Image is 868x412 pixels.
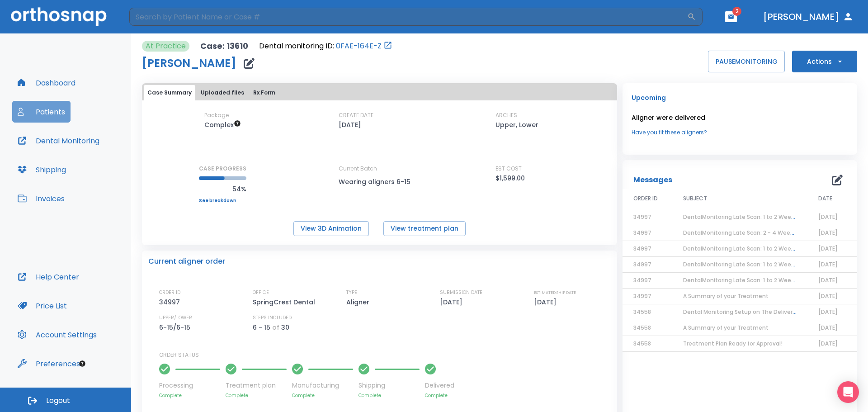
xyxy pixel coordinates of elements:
p: ORDER ID [159,289,180,297]
p: Current Batch [339,165,420,173]
p: Manufacturing [292,381,353,390]
button: Patients [12,101,71,123]
p: [DATE] [440,297,466,308]
span: 34997 [633,229,651,237]
p: ESTIMATED SHIP DATE [534,289,576,297]
span: DATE [818,194,832,203]
p: Complete [425,392,454,399]
div: Tooltip anchor [78,360,86,368]
button: Case Summary [144,85,195,100]
p: At Practice [146,41,186,52]
p: 30 [281,322,289,333]
p: Current aligner order [148,256,225,267]
p: Aligner [346,297,373,308]
button: Help Center [12,266,85,288]
p: Dental monitoring ID: [259,41,334,52]
p: 6-15/6-15 [159,322,193,333]
button: PAUSEMONITORING [708,51,785,72]
p: SUBMISSION DATE [440,289,482,297]
span: 34558 [633,308,651,316]
button: Rx Form [250,85,279,100]
img: Orthosnap [11,7,107,26]
span: 34558 [633,324,651,331]
div: tabs [144,85,615,100]
span: [DATE] [818,229,838,237]
span: Logout [46,396,70,406]
span: Treatment Plan Ready for Approval! [683,340,783,347]
span: DentalMonitoring Late Scan: 1 to 2 Weeks Notification [683,260,831,268]
span: [DATE] [818,276,838,284]
button: Uploaded files [197,85,248,100]
button: Shipping [12,159,71,180]
p: SpringCrest Dental [253,297,318,308]
span: [DATE] [818,260,838,268]
span: [DATE] [818,324,838,331]
p: UPPER/LOWER [159,314,192,322]
p: Processing [159,381,220,390]
p: Upper, Lower [495,119,538,130]
p: Package [204,111,229,119]
p: OFFICE [253,289,269,297]
button: Account Settings [12,324,102,346]
p: Complete [359,392,420,399]
p: CASE PROGRESS [199,165,246,173]
span: DentalMonitoring Late Scan: 2 - 4 Weeks Notification [683,229,830,237]
button: Dashboard [12,72,81,94]
p: Wearing aligners 6-15 [339,176,420,187]
button: Dental Monitoring [12,130,105,152]
span: ORDER ID [633,194,658,203]
button: Invoices [12,188,70,209]
p: CREATE DATE [339,111,373,119]
button: Preferences [12,353,85,374]
input: Search by Patient Name or Case # [129,8,687,26]
p: Treatment plan [226,381,287,390]
span: 34997 [633,260,651,268]
span: 34997 [633,292,651,300]
p: Messages [633,175,672,185]
p: Complete [292,392,353,399]
span: SUBJECT [683,194,707,203]
p: of [272,322,279,333]
span: A Summary of your Treatment [683,292,769,300]
p: ORDER STATUS [159,351,611,359]
span: Dental Monitoring Setup on The Delivery Day [683,308,808,316]
span: [DATE] [818,340,838,347]
a: 0FAE-164E-Z [336,41,382,52]
p: Complete [226,392,287,399]
span: 2 [732,7,741,16]
span: 34997 [633,213,651,221]
p: Aligner were delivered [632,112,848,123]
p: Delivered [425,381,454,390]
span: 34558 [633,340,651,347]
p: 54% [199,184,246,194]
div: Open patient in dental monitoring portal [259,41,392,52]
span: [DATE] [818,213,838,221]
p: EST COST [495,165,522,173]
span: [DATE] [818,292,838,300]
span: Up to 50 Steps (100 aligners) [204,120,241,129]
p: [DATE] [339,119,361,130]
a: Have you fit these aligners? [632,128,848,137]
p: ARCHES [495,111,517,119]
span: DentalMonitoring Late Scan: 1 to 2 Weeks Notification [683,245,831,252]
button: View treatment plan [383,221,466,236]
span: DentalMonitoring Late Scan: 1 to 2 Weeks Notification [683,213,831,221]
p: TYPE [346,289,357,297]
p: Shipping [359,381,420,390]
span: 34997 [633,245,651,252]
span: 34997 [633,276,651,284]
p: 6 - 15 [253,322,270,333]
span: A Summary of your Treatment [683,324,769,331]
span: DentalMonitoring Late Scan: 1 to 2 Weeks Notification [683,276,831,284]
p: [DATE] [534,297,560,308]
button: Price List [12,295,72,317]
p: 34997 [159,297,183,308]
